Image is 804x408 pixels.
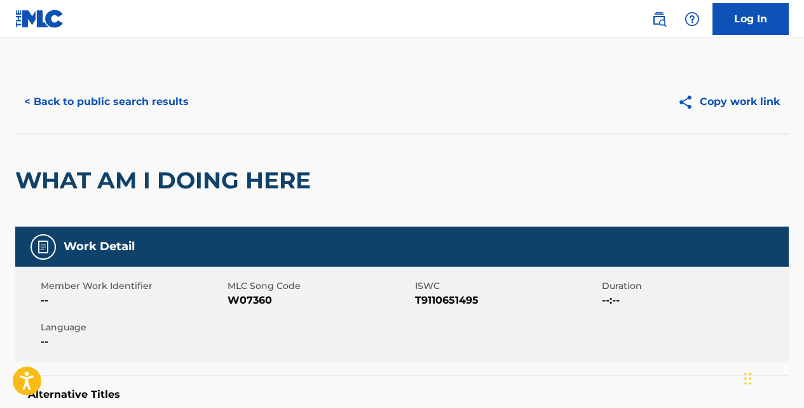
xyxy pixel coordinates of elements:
[15,86,198,118] button: < Back to public search results
[41,279,224,293] span: Member Work Identifier
[744,360,752,398] div: Drag
[679,6,705,32] div: Help
[415,279,599,293] span: ISWC
[228,293,411,308] span: W07360
[712,3,789,35] a: Log In
[651,11,667,27] img: search
[678,94,700,110] img: Copy work link
[669,86,789,118] button: Copy work link
[41,293,224,308] span: --
[41,334,224,349] span: --
[28,388,776,401] h5: Alternative Titles
[740,347,804,408] iframe: Chat Widget
[602,279,786,293] span: Duration
[36,239,51,255] img: Work Detail
[228,279,411,293] span: MLC Song Code
[685,11,700,27] img: help
[41,321,224,334] span: Language
[646,6,672,32] a: Public Search
[415,293,599,308] span: T9110651495
[15,166,317,195] h2: WHAT AM I DOING HERE
[15,10,64,28] img: MLC Logo
[64,239,135,254] h5: Work Detail
[602,293,786,308] span: --:--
